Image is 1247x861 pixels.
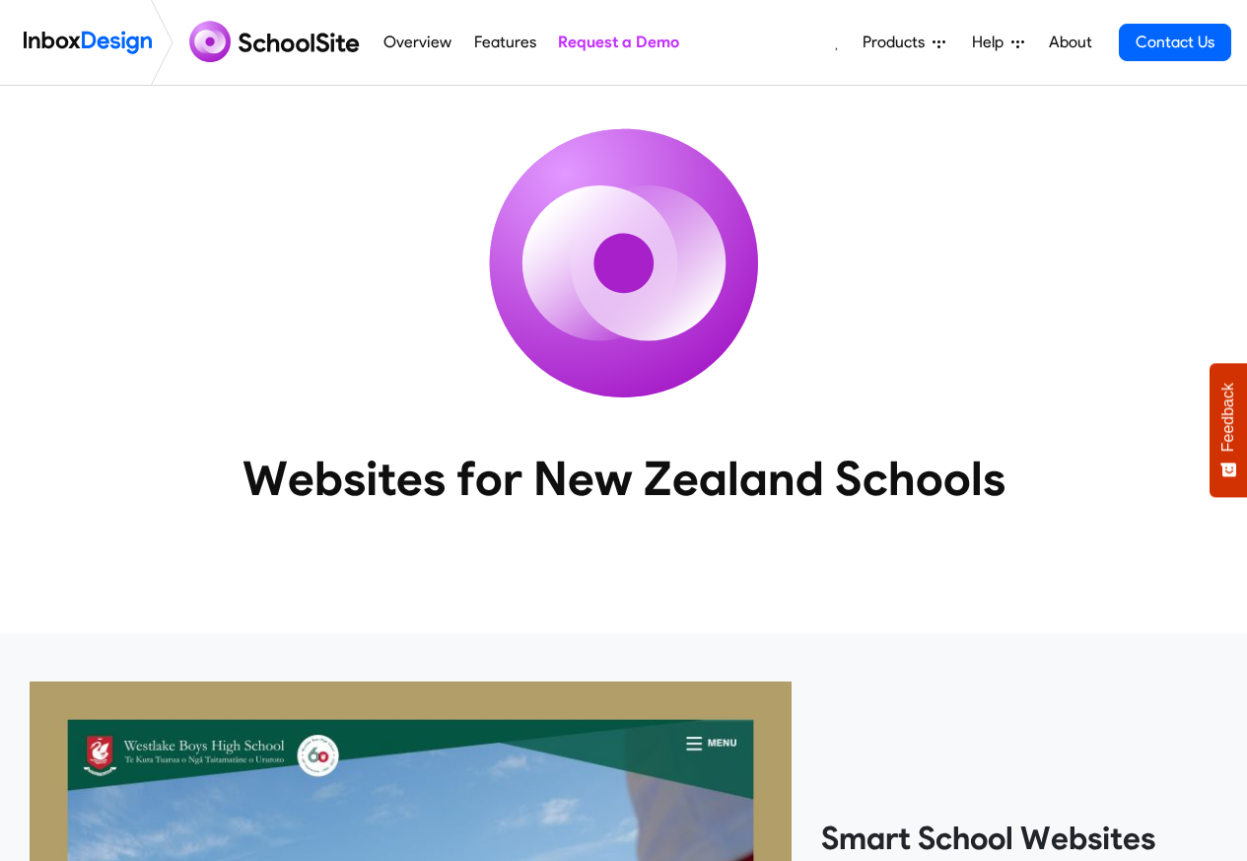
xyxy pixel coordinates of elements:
[379,23,457,62] a: Overview
[447,86,801,441] img: icon_schoolsite.svg
[156,449,1092,508] heading: Websites for New Zealand Schools
[1043,23,1097,62] a: About
[863,31,933,54] span: Products
[972,31,1011,54] span: Help
[468,23,541,62] a: Features
[552,23,684,62] a: Request a Demo
[821,819,1217,858] heading: Smart School Websites
[964,23,1032,62] a: Help
[855,23,953,62] a: Products
[1210,363,1247,497] button: Feedback - Show survey
[1219,383,1237,452] span: Feedback
[181,19,373,66] img: schoolsite logo
[1119,24,1231,61] a: Contact Us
